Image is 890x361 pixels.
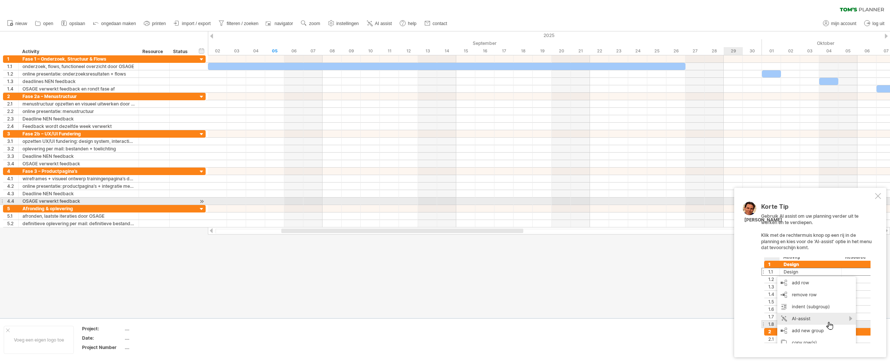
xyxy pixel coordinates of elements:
a: ongedaan maken [91,19,138,28]
span: instellingen [336,21,359,26]
span: mijn account [831,21,856,26]
div: zaterdag, 13 September 2025 [418,47,437,55]
div: 1.4 [7,85,18,92]
div: vrijdag, 3 Oktober 2025 [800,47,819,55]
span: navigator [275,21,293,26]
div: Afronding & oplevering [22,205,135,212]
div: Project: [82,325,123,332]
div: Korte Tip [761,204,874,214]
span: import / export [182,21,211,26]
div: 3.4 [7,160,18,167]
div: 5.2 [7,220,18,227]
div: Status [173,48,190,55]
div: scroll naar activiteit [198,198,205,205]
div: 4 [7,168,18,175]
div: woensdag, 17 September 2025 [494,47,514,55]
div: 2 [7,93,18,100]
div: dinsdag, 30 September 2025 [743,47,762,55]
div: Activity [22,48,134,55]
div: maandag, 6 Oktober 2025 [857,47,877,55]
div: Deadline NEN feedback [22,190,135,197]
div: dinsdag, 16 September 2025 [475,47,494,55]
div: maandag, 22 September 2025 [590,47,609,55]
a: navigator [264,19,295,28]
div: definitieve oplevering per mail: definitieve bestanden + korte toelichting [22,220,135,227]
div: 2.4 [7,123,18,130]
div: zondag, 7 September 2025 [303,47,323,55]
div: 1 [7,55,18,62]
div: 5 [7,205,18,212]
div: maandag, 8 September 2025 [323,47,342,55]
a: help [398,19,419,28]
div: dinsdag, 9 September 2025 [342,47,361,55]
span: filteren / zoeken [227,21,258,26]
div: Fase 1 – Onderzoek, Structuur & Flows [22,55,135,62]
a: filteren / zoeken [217,19,261,28]
a: zoom [299,19,322,28]
div: zaterdag, 6 September 2025 [284,47,303,55]
a: mijn account [821,19,859,28]
div: .... [125,335,188,341]
a: contact [423,19,449,28]
span: help [408,21,417,26]
div: Date: [82,335,123,341]
div: zaterdag, 4 Oktober 2025 [819,47,838,55]
div: 5.1 [7,212,18,220]
div: onderzoek, flows, functioneel overzicht door OSAGE [22,63,135,70]
div: 4.2 [7,183,18,190]
div: oplevering per mail: bestanden + toelichting [22,145,135,152]
div: [PERSON_NAME] [744,217,782,223]
span: contact [433,21,447,26]
div: donderdag, 11 September 2025 [380,47,399,55]
div: .... [125,344,188,351]
div: zondag, 28 September 2025 [705,47,724,55]
div: Deadline NEN feedback [22,115,135,122]
div: Deadline NEN feedback [22,153,135,160]
span: nieuw [15,21,27,26]
div: dinsdag, 2 September 2025 [208,47,227,55]
span: printen [152,21,166,26]
div: 4.4 [7,198,18,205]
div: donderdag, 4 September 2025 [246,47,265,55]
div: online presentatie: onderzoeksresultaten + flows [22,70,135,77]
div: donderdag, 2 Oktober 2025 [781,47,800,55]
div: 4.3 [7,190,18,197]
a: instellingen [326,19,361,28]
div: Fase 2b – UX/UI Fundering [22,130,135,137]
div: 2.2 [7,108,18,115]
div: online presentatie: menustructuur [22,108,135,115]
div: woensdag, 1 Oktober 2025 [762,47,781,55]
a: printen [142,19,168,28]
div: Project Number [82,344,123,351]
div: Fase 2a – Menustructuur [22,93,135,100]
div: zondag, 5 Oktober 2025 [838,47,857,55]
div: 3 [7,130,18,137]
div: Gebruik AI assist om uw planning verder uit te werken en te verdiepen. Klik met de rechtermuis kn... [761,204,874,343]
div: Voeg een eigen logo toe [4,326,74,354]
div: 4.1 [7,175,18,182]
div: Feedback wordt dezelfde week verwerkt [22,123,135,130]
div: vrijdag, 5 September 2025 [265,47,284,55]
div: vrijdag, 26 September 2025 [666,47,685,55]
div: maandag, 15 September 2025 [456,47,475,55]
span: ongedaan maken [101,21,136,26]
div: Resource [142,48,165,55]
span: zoom [309,21,320,26]
a: log uit [862,19,887,28]
div: Fase 3 – Productpagina’s [22,168,135,175]
div: woensdag, 3 September 2025 [227,47,246,55]
div: dinsdag, 23 September 2025 [609,47,628,55]
div: OSAGE verwerkt feedback [22,198,135,205]
div: vrijdag, 12 September 2025 [399,47,418,55]
div: OSAGE verwerkt feedback [22,160,135,167]
div: maandag, 29 September 2025 [724,47,743,55]
a: opslaan [59,19,87,28]
div: woensdag, 24 September 2025 [628,47,647,55]
div: 1.3 [7,78,18,85]
div: afronden, laatste iteraties door OSAGE [22,212,135,220]
div: menustructuur opzetten en visueel uitwerken door OSAGE [22,100,135,107]
div: online presentatie: productpagina’s + integratie menustructuur [22,183,135,190]
a: AI assist [365,19,394,28]
div: 3.2 [7,145,18,152]
div: zaterdag, 27 September 2025 [685,47,705,55]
